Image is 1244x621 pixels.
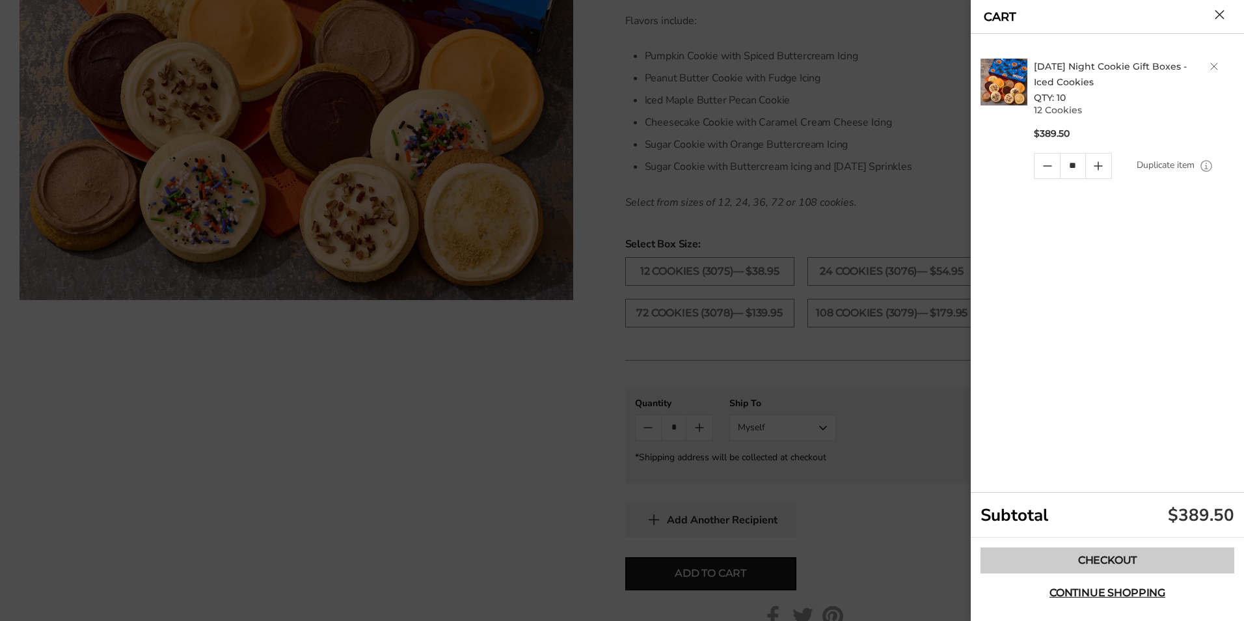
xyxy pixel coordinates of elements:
div: $389.50 [1168,504,1234,527]
a: CART [984,11,1016,23]
div: Subtotal [971,493,1244,538]
a: Quantity minus button [1034,154,1060,178]
span: $389.50 [1034,128,1070,140]
button: Close cart [1215,10,1224,20]
a: [DATE] Night Cookie Gift Boxes - Iced Cookies [1034,61,1187,88]
h2: QTY: 10 [1034,59,1238,105]
a: Duplicate item [1137,158,1195,172]
p: 12 Cookies [1034,105,1238,115]
input: Quantity Input [1060,154,1085,178]
a: Checkout [980,547,1234,573]
a: Delete product [1210,62,1218,70]
a: Quantity plus button [1086,154,1111,178]
span: Continue shopping [1049,588,1165,598]
button: Continue shopping [980,580,1234,606]
img: C. Krueger's. image [980,59,1027,105]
